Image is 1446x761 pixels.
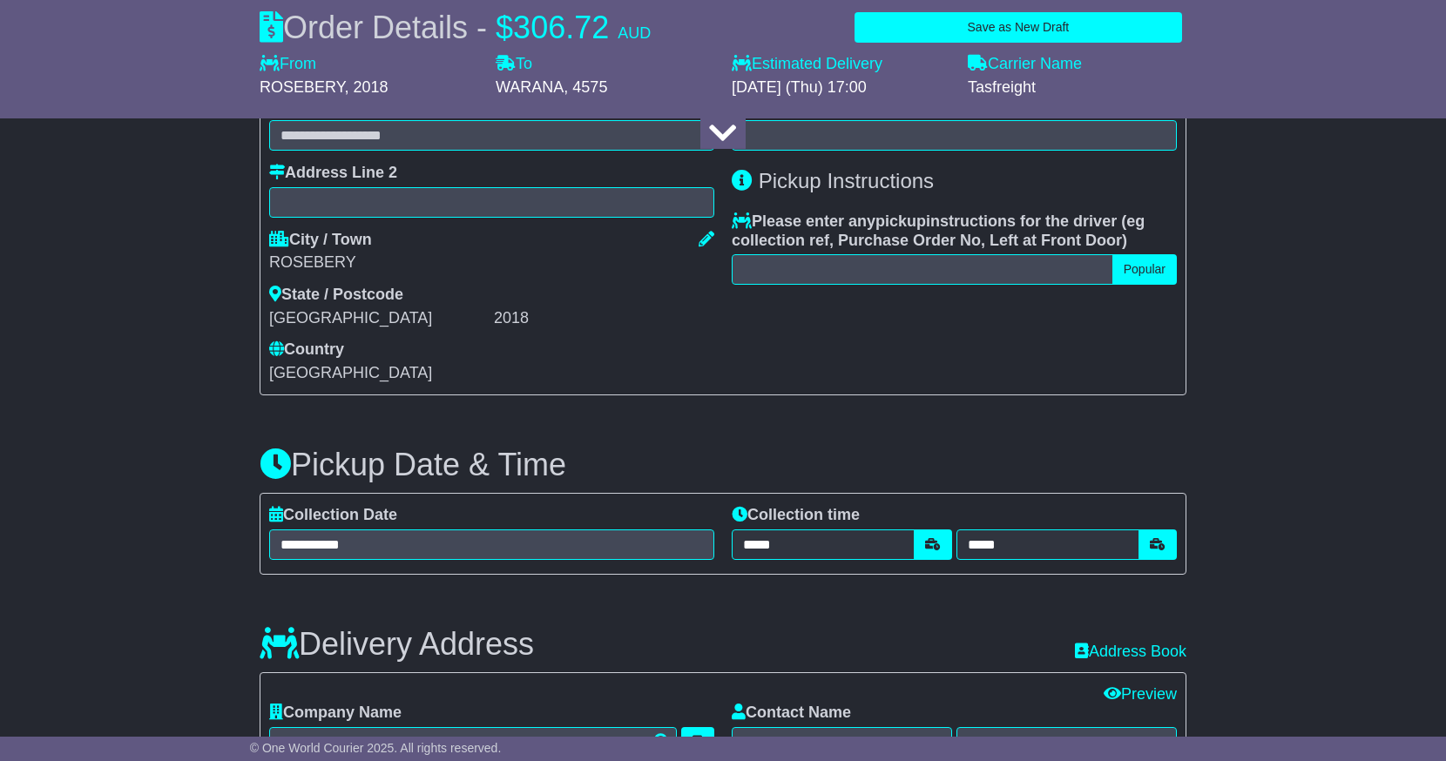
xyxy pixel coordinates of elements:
[260,78,344,96] span: ROSEBERY
[269,309,490,328] div: [GEOGRAPHIC_DATA]
[732,55,950,74] label: Estimated Delivery
[968,78,1186,98] div: Tasfreight
[732,506,860,525] label: Collection time
[564,78,607,96] span: , 4575
[269,704,402,723] label: Company Name
[1104,685,1177,703] a: Preview
[269,286,403,305] label: State / Postcode
[513,10,609,45] span: 306.72
[269,506,397,525] label: Collection Date
[732,704,851,723] label: Contact Name
[269,364,432,381] span: [GEOGRAPHIC_DATA]
[732,212,1145,249] span: eg collection ref, Purchase Order No, Left at Front Door
[344,78,388,96] span: , 2018
[269,340,344,360] label: Country
[494,309,714,328] div: 2018
[855,12,1182,43] button: Save as New Draft
[269,231,372,250] label: City / Town
[260,627,534,662] h3: Delivery Address
[875,212,926,230] span: pickup
[269,164,397,183] label: Address Line 2
[250,741,502,755] span: © One World Courier 2025. All rights reserved.
[260,55,316,74] label: From
[968,55,1082,74] label: Carrier Name
[496,55,532,74] label: To
[759,169,934,192] span: Pickup Instructions
[496,78,564,96] span: WARANA
[732,78,950,98] div: [DATE] (Thu) 17:00
[618,24,651,42] span: AUD
[260,9,651,46] div: Order Details -
[1112,254,1177,285] button: Popular
[732,212,1177,250] label: Please enter any instructions for the driver ( )
[269,253,714,273] div: ROSEBERY
[496,10,513,45] span: $
[1075,643,1186,660] a: Address Book
[260,448,1186,482] h3: Pickup Date & Time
